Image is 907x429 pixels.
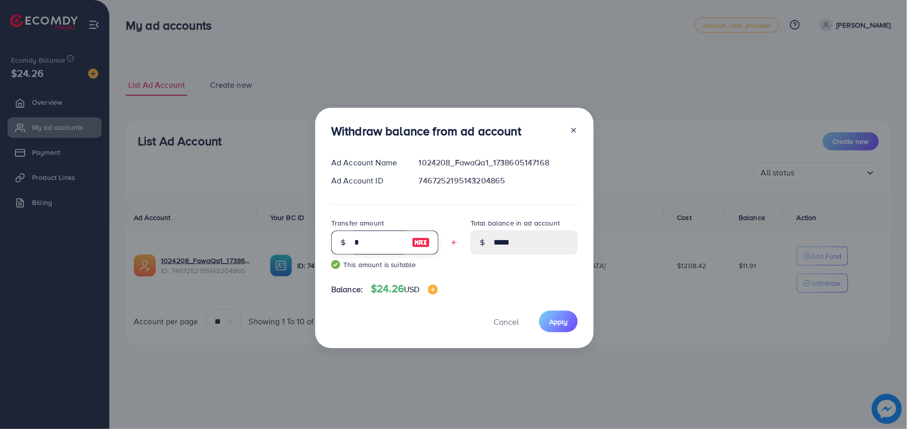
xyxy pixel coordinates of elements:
[323,157,411,168] div: Ad Account Name
[323,175,411,186] div: Ad Account ID
[371,283,437,295] h4: $24.26
[481,311,531,332] button: Cancel
[411,157,586,168] div: 1024208_FawaQa1_1738605147168
[331,218,384,228] label: Transfer amount
[549,317,568,327] span: Apply
[494,316,519,327] span: Cancel
[412,237,430,249] img: image
[471,218,560,228] label: Total balance in ad account
[411,175,586,186] div: 7467252195143204865
[331,260,340,269] img: guide
[404,284,419,295] span: USD
[331,284,363,295] span: Balance:
[539,311,578,332] button: Apply
[331,124,521,138] h3: Withdraw balance from ad account
[428,285,438,295] img: image
[331,260,438,270] small: This amount is suitable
